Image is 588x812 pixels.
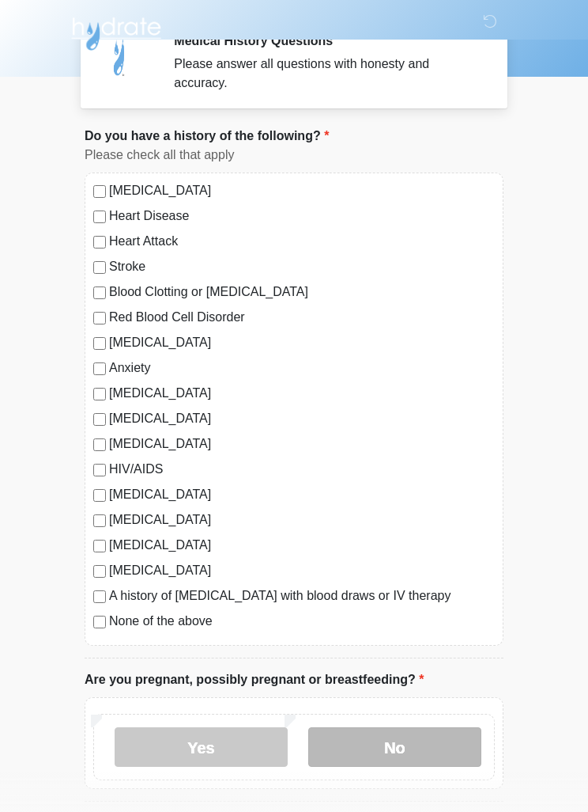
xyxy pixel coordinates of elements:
label: Blood Clotting or [MEDICAL_DATA] [109,283,495,302]
label: Red Blood Cell Disorder [109,308,495,327]
input: [MEDICAL_DATA] [93,540,106,552]
input: Anxiety [93,362,106,375]
input: [MEDICAL_DATA] [93,185,106,198]
input: HIV/AIDS [93,464,106,476]
label: No [308,727,481,767]
input: A history of [MEDICAL_DATA] with blood draws or IV therapy [93,590,106,603]
label: Do you have a history of the following? [85,127,329,146]
label: A history of [MEDICAL_DATA] with blood draws or IV therapy [109,586,495,605]
label: Are you pregnant, possibly pregnant or breastfeeding? [85,670,424,689]
label: HIV/AIDS [109,460,495,479]
input: None of the above [93,616,106,628]
label: Heart Disease [109,207,495,226]
label: [MEDICAL_DATA] [109,384,495,403]
label: [MEDICAL_DATA] [109,333,495,352]
input: Heart Attack [93,236,106,249]
label: [MEDICAL_DATA] [109,485,495,504]
div: Please check all that apply [85,146,503,165]
input: Heart Disease [93,211,106,223]
div: Please answer all questions with honesty and accuracy. [174,55,480,93]
input: [MEDICAL_DATA] [93,565,106,578]
label: [MEDICAL_DATA] [109,536,495,555]
input: [MEDICAL_DATA] [93,514,106,527]
input: [MEDICAL_DATA] [93,388,106,400]
input: Red Blood Cell Disorder [93,312,106,324]
input: [MEDICAL_DATA] [93,413,106,426]
label: Anxiety [109,359,495,378]
input: Blood Clotting or [MEDICAL_DATA] [93,286,106,299]
label: Yes [115,727,288,767]
label: [MEDICAL_DATA] [109,510,495,529]
label: [MEDICAL_DATA] [109,409,495,428]
input: [MEDICAL_DATA] [93,438,106,451]
label: [MEDICAL_DATA] [109,181,495,200]
img: Hydrate IV Bar - Scottsdale Logo [69,12,164,51]
label: [MEDICAL_DATA] [109,434,495,453]
label: Heart Attack [109,232,495,251]
label: [MEDICAL_DATA] [109,561,495,580]
input: [MEDICAL_DATA] [93,489,106,502]
input: Stroke [93,261,106,274]
input: [MEDICAL_DATA] [93,337,106,350]
label: None of the above [109,612,495,631]
label: Stroke [109,257,495,276]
